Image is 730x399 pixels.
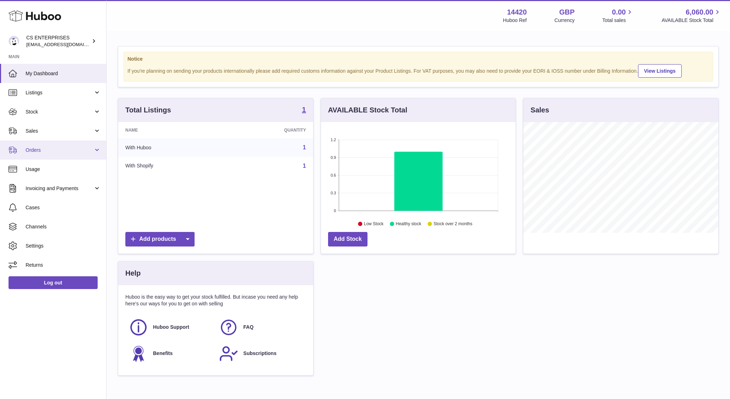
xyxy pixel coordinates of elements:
div: CS ENTERPRISES [26,34,90,48]
h3: Help [125,268,141,278]
h3: Total Listings [125,105,171,115]
a: Huboo Support [129,318,212,337]
text: 0 [334,209,336,213]
a: Add Stock [328,232,367,246]
a: Benefits [129,344,212,363]
text: Healthy stock [396,222,421,227]
span: AVAILABLE Stock Total [661,17,721,24]
span: Total sales [602,17,634,24]
strong: 1 [302,106,306,113]
span: My Dashboard [26,70,101,77]
p: Huboo is the easy way to get your stock fulfilled. But incase you need any help here's our ways f... [125,294,306,307]
h3: AVAILABLE Stock Total [328,105,407,115]
a: FAQ [219,318,302,337]
span: [EMAIL_ADDRESS][DOMAIN_NAME] [26,41,104,47]
div: Huboo Ref [503,17,527,24]
text: Stock over 2 months [434,222,472,227]
text: 0.3 [331,191,336,195]
span: FAQ [243,324,254,331]
text: 0.9 [331,155,336,160]
span: Sales [26,128,93,134]
a: Subscriptions [219,344,302,363]
text: Low Stock [364,222,384,227]
span: Usage [26,166,101,173]
span: Subscriptions [243,350,276,357]
span: Returns [26,262,101,268]
th: Quantity [223,122,313,138]
div: Currency [555,17,575,24]
a: View Listings [638,64,682,78]
a: 1 [303,144,306,150]
span: Settings [26,243,101,249]
a: Add products [125,232,195,246]
span: 0.00 [612,7,626,17]
td: With Huboo [118,138,223,157]
td: With Shopify [118,157,223,175]
a: 0.00 Total sales [602,7,634,24]
span: Listings [26,89,93,96]
text: 0.6 [331,173,336,177]
th: Name [118,122,223,138]
a: Log out [9,276,98,289]
span: Invoicing and Payments [26,185,93,192]
strong: GBP [559,7,574,17]
text: 1.2 [331,138,336,142]
span: Benefits [153,350,173,357]
span: Huboo Support [153,324,189,331]
img: csenterprisesholding@gmail.com [9,36,19,46]
div: If you're planning on sending your products internationally please add required customs informati... [127,63,709,78]
span: Orders [26,147,93,154]
a: 6,060.00 AVAILABLE Stock Total [661,7,721,24]
h3: Sales [530,105,549,115]
span: 6,060.00 [686,7,713,17]
strong: Notice [127,56,709,62]
span: Channels [26,223,101,230]
strong: 14420 [507,7,527,17]
a: 1 [303,163,306,169]
span: Cases [26,204,101,211]
span: Stock [26,109,93,115]
a: 1 [302,106,306,115]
